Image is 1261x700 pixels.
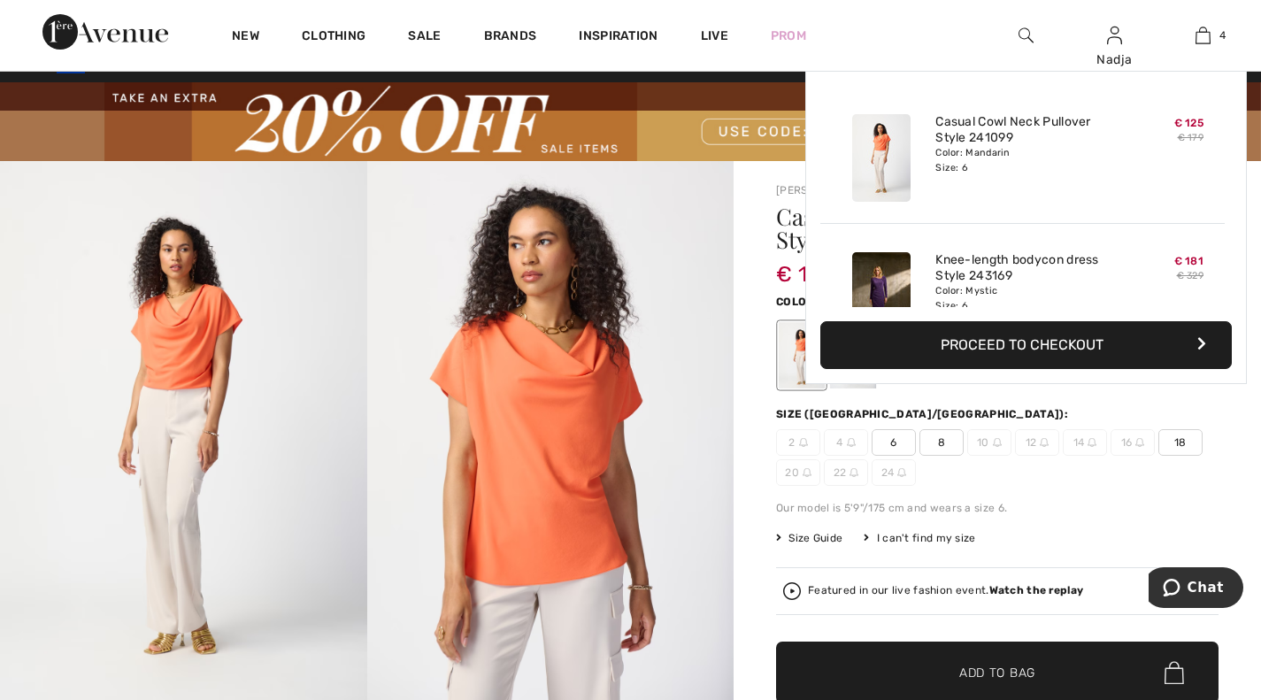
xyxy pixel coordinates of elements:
[935,146,1110,174] div: Color: Mandarin Size: 6
[1072,50,1158,69] div: Nadja
[701,27,728,45] a: Live
[864,530,975,546] div: I can't find my size
[1178,132,1204,143] s: € 179
[1015,429,1059,456] span: 12
[1174,255,1204,267] span: € 181
[776,429,820,456] span: 2
[799,438,808,447] img: ring-m.svg
[776,459,820,486] span: 20
[959,664,1035,682] span: Add to Bag
[830,322,876,388] div: Ultra pink
[1158,429,1203,456] span: 18
[1174,117,1204,129] span: € 125
[232,28,259,47] a: New
[967,429,1011,456] span: 10
[1149,567,1243,612] iframe: Opens a widget where you can chat to one of our agents
[919,429,964,456] span: 8
[1088,438,1096,447] img: ring-m.svg
[897,468,906,477] img: ring-m.svg
[1019,25,1034,46] img: search the website
[852,252,911,340] img: Knee-length bodycon dress Style 243169
[935,114,1110,146] a: Casual Cowl Neck Pullover Style 241099
[824,429,868,456] span: 4
[852,114,911,202] img: Casual Cowl Neck Pullover Style 241099
[847,438,856,447] img: ring-m.svg
[408,28,441,47] a: Sale
[1111,429,1155,456] span: 16
[776,296,818,308] span: Color:
[771,27,806,45] a: Prom
[1219,27,1226,43] span: 4
[1107,25,1122,46] img: My Info
[872,459,916,486] span: 24
[776,530,842,546] span: Size Guide
[776,184,865,196] a: [PERSON_NAME]
[935,252,1110,284] a: Knee-length bodycon dress Style 243169
[776,244,833,287] span: € 125
[1135,438,1144,447] img: ring-m.svg
[1196,25,1211,46] img: My Bag
[872,429,916,456] span: 6
[1159,25,1246,46] a: 4
[1177,270,1204,281] s: € 329
[993,438,1002,447] img: ring-m.svg
[820,321,1232,369] button: Proceed to Checkout
[989,584,1084,596] strong: Watch the replay
[935,284,1110,312] div: Color: Mystic Size: 6
[42,14,168,50] img: 1ère Avenue
[484,28,537,47] a: Brands
[776,406,1072,422] div: Size ([GEOGRAPHIC_DATA]/[GEOGRAPHIC_DATA]):
[783,582,801,600] img: Watch the replay
[57,59,113,72] span: EUR
[808,585,1083,596] div: Featured in our live fashion event.
[579,28,657,47] span: Inspiration
[776,500,1219,516] div: Our model is 5'9"/175 cm and wears a size 6.
[1063,429,1107,456] span: 14
[1165,661,1184,684] img: Bag.svg
[1107,27,1122,43] a: Sign In
[850,468,858,477] img: ring-m.svg
[779,322,825,388] div: Mandarin
[302,28,365,47] a: Clothing
[776,205,1145,251] h1: Casual Cowl Neck Pullover Style 241099
[824,459,868,486] span: 22
[803,468,811,477] img: ring-m.svg
[1040,438,1049,447] img: ring-m.svg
